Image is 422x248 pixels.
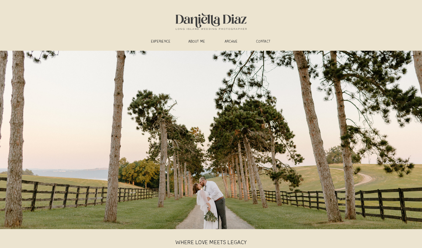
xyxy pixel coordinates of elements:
[184,40,210,45] a: ABOUT ME
[220,40,242,45] a: ARCHIVE
[252,40,274,45] a: CONTACT
[148,40,174,45] a: experience
[159,239,263,247] p: Where Love Meets Legacy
